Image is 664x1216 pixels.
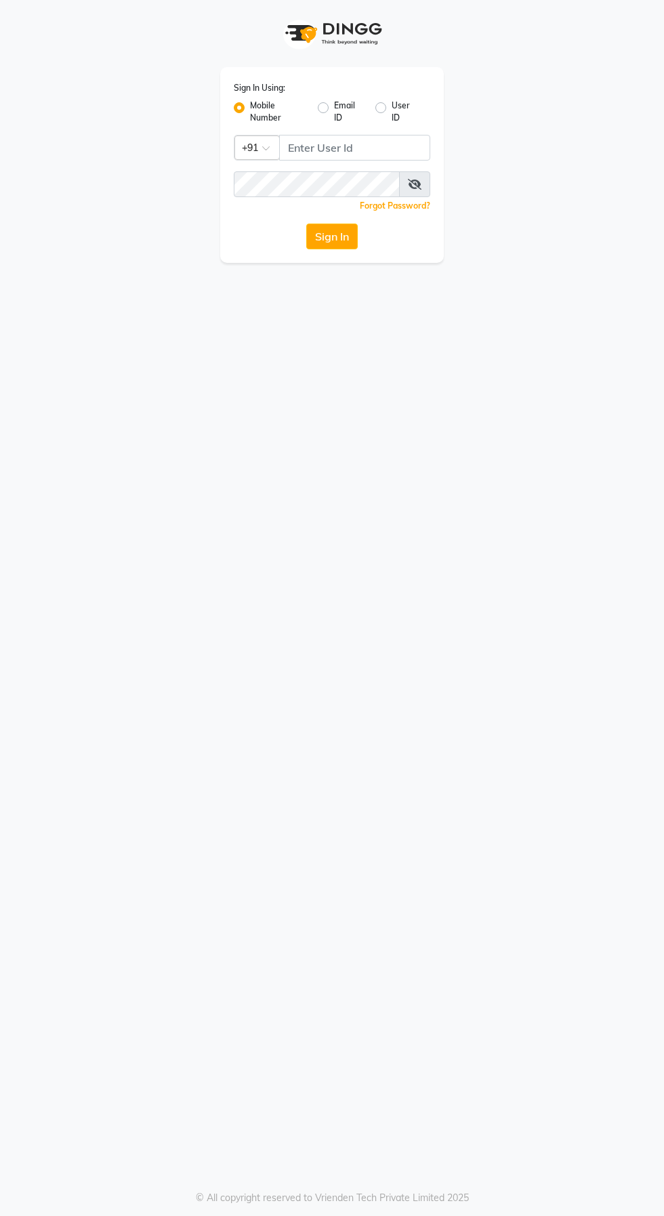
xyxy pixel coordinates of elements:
label: User ID [392,100,419,124]
input: Username [279,135,430,161]
img: logo1.svg [278,14,386,54]
input: Username [234,171,400,197]
a: Forgot Password? [360,201,430,211]
label: Email ID [334,100,365,124]
label: Sign In Using: [234,82,285,94]
button: Sign In [306,224,358,249]
label: Mobile Number [250,100,307,124]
